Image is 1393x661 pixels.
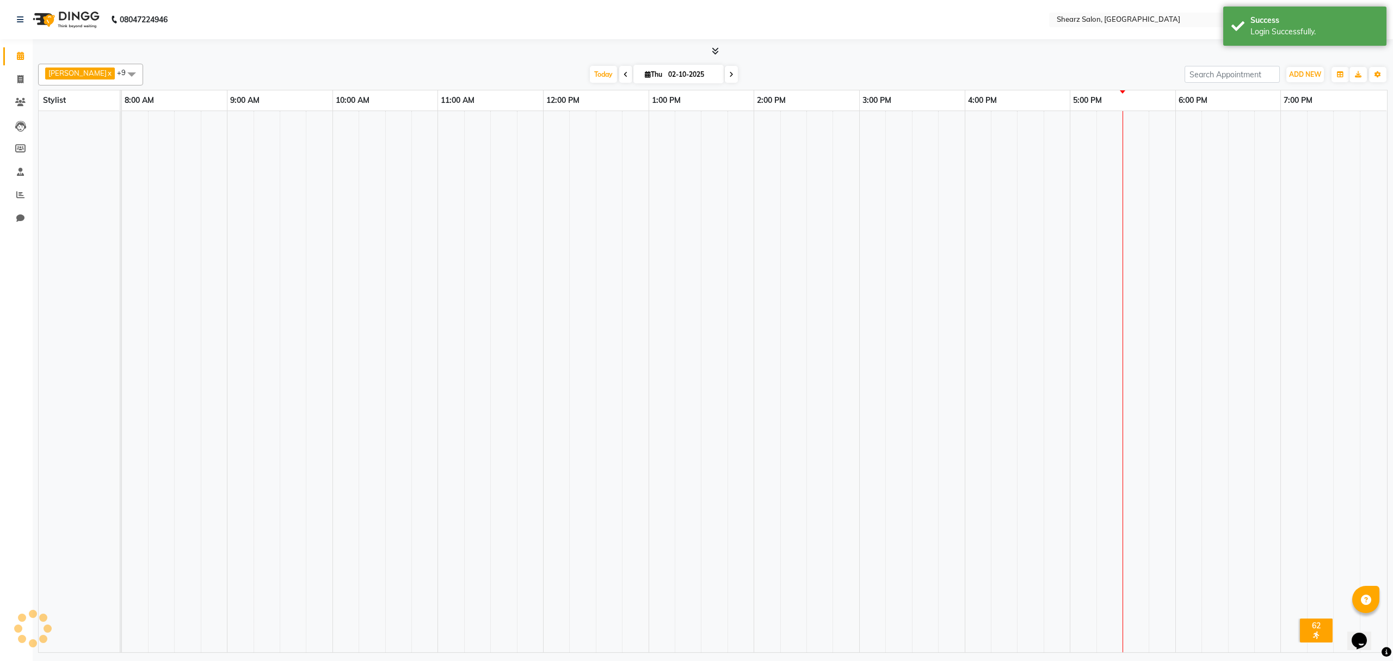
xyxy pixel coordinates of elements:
a: 7:00 PM [1281,93,1315,108]
a: x [107,69,112,77]
a: 9:00 AM [227,93,262,108]
a: 3:00 PM [860,93,894,108]
a: 5:00 PM [1070,93,1105,108]
input: 2025-10-02 [665,66,719,83]
a: 10:00 AM [333,93,372,108]
a: 12:00 PM [544,93,582,108]
button: ADD NEW [1286,67,1324,82]
span: Today [590,66,617,83]
a: 1:00 PM [649,93,683,108]
a: 6:00 PM [1176,93,1210,108]
input: Search Appointment [1185,66,1280,83]
a: 2:00 PM [754,93,788,108]
b: 08047224946 [120,4,168,35]
a: 11:00 AM [438,93,477,108]
iframe: chat widget [1347,617,1382,650]
img: logo [28,4,102,35]
span: ADD NEW [1289,70,1321,78]
a: 8:00 AM [122,93,157,108]
span: +9 [117,68,134,77]
span: [PERSON_NAME] [48,69,107,77]
a: 4:00 PM [965,93,1000,108]
span: Thu [642,70,665,78]
div: Login Successfully. [1250,26,1378,38]
span: Stylist [43,95,66,105]
div: 62 [1302,621,1330,631]
div: Success [1250,15,1378,26]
